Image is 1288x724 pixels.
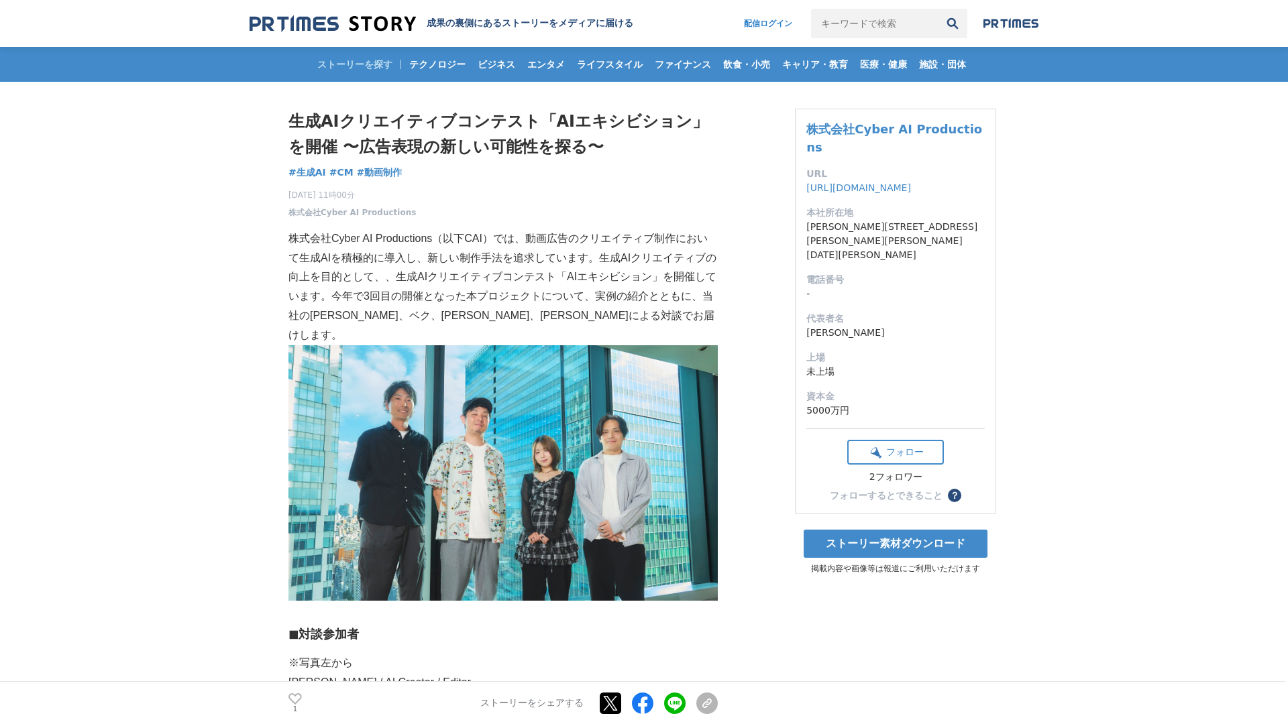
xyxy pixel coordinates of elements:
a: 飲食・小売 [718,47,775,82]
dd: [PERSON_NAME] [806,326,985,340]
span: キャリア・教育 [777,58,853,70]
a: ビジネス [472,47,521,82]
p: 掲載内容や画像等は報道にご利用いただけます [795,563,996,575]
h1: 生成AIクリエイティブコンテスト「AIエキシビション」を開催 〜広告表現の新しい可能性を探る〜 [288,109,718,160]
dt: 本社所在地 [806,206,985,220]
img: prtimes [983,18,1038,29]
button: 検索 [938,9,967,38]
dd: 5000万円 [806,404,985,418]
p: ストーリーをシェアする [480,697,584,709]
a: 株式会社Cyber AI Productions [806,122,982,154]
span: ファイナンス [649,58,716,70]
button: フォロー [847,440,944,465]
a: ストーリー素材ダウンロード [804,530,987,558]
button: ？ [948,489,961,502]
a: ライフスタイル [572,47,648,82]
span: #動画制作 [356,166,402,178]
input: キーワードで検索 [811,9,938,38]
p: ※写真左から [288,654,718,673]
span: ビジネス [472,58,521,70]
a: ファイナンス [649,47,716,82]
span: 飲食・小売 [718,58,775,70]
dd: [PERSON_NAME][STREET_ADDRESS][PERSON_NAME][PERSON_NAME][DATE][PERSON_NAME] [806,220,985,262]
span: ライフスタイル [572,58,648,70]
a: 成果の裏側にあるストーリーをメディアに届ける 成果の裏側にあるストーリーをメディアに届ける [250,15,633,33]
span: エンタメ [522,58,570,70]
p: 1 [288,706,302,713]
a: テクノロジー [404,47,471,82]
dd: 未上場 [806,365,985,379]
dd: - [806,287,985,301]
a: [URL][DOMAIN_NAME] [806,182,911,193]
dt: 電話番号 [806,273,985,287]
span: テクノロジー [404,58,471,70]
a: 医療・健康 [855,47,912,82]
dt: 代表者名 [806,312,985,326]
a: #生成AI [288,166,326,180]
a: 施設・団体 [914,47,971,82]
span: #生成AI [288,166,326,178]
p: [PERSON_NAME] / AI Creator / Editor [288,673,718,692]
span: 医療・健康 [855,58,912,70]
dt: 資本金 [806,389,985,404]
dt: 上場 [806,351,985,365]
a: エンタメ [522,47,570,82]
a: キャリア・教育 [777,47,853,82]
p: 株式会社Cyber AI Productions（以下CAI）では、動画広告のクリエイティブ制作において生成AIを積極的に導入し、新しい制作手法を追求しています。生成AIクリエイティブの向上を目... [288,229,718,345]
a: 株式会社Cyber AI Productions [288,206,416,219]
img: 成果の裏側にあるストーリーをメディアに届ける [250,15,416,33]
a: #CM [329,166,354,180]
a: #動画制作 [356,166,402,180]
div: 2フォロワー [847,471,944,483]
span: 施設・団体 [914,58,971,70]
div: フォローするとできること [830,491,943,500]
span: #CM [329,166,354,178]
img: thumbnail_a8bf7e80-871d-11f0-9b01-47743b3a16a4.jpg [288,345,718,601]
span: [DATE] 11時00分 [288,189,416,201]
span: ？ [950,491,959,500]
a: 配信ログイン [731,9,806,38]
dt: URL [806,167,985,181]
h3: ◼︎対談参加者 [288,625,718,644]
h2: 成果の裏側にあるストーリーをメディアに届ける [427,17,633,29]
